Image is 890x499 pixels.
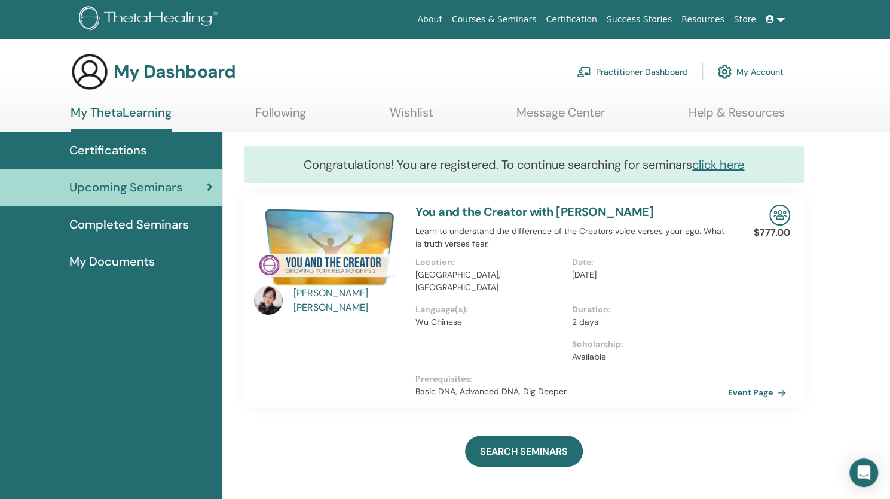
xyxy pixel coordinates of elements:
[689,105,785,129] a: Help & Resources
[293,286,404,315] a: [PERSON_NAME] [PERSON_NAME]
[415,385,728,398] p: Basic DNA, Advanced DNA, Dig Deeper
[602,8,677,31] a: Success Stories
[415,269,564,294] p: [GEOGRAPHIC_DATA], [GEOGRAPHIC_DATA]
[849,458,878,487] div: Open Intercom Messenger
[412,8,446,31] a: About
[754,226,790,240] p: $777.00
[255,105,306,129] a: Following
[71,53,109,91] img: generic-user-icon.jpg
[415,316,564,328] p: Wu Chinese
[69,252,155,270] span: My Documents
[415,204,653,220] a: You and the Creator with [PERSON_NAME]
[415,225,728,250] p: Learn to understand the difference of the Creators voice verses your ego. What is truth verses fear.
[244,146,804,183] div: Congratulations! You are registered. To continue searching for seminars
[572,351,721,363] p: Available
[692,157,744,172] a: click here
[415,373,728,385] p: Prerequisites :
[717,59,784,85] a: My Account
[254,286,283,315] img: default.jpg
[769,205,790,226] img: In-Person Seminar
[572,269,721,281] p: [DATE]
[729,8,761,31] a: Store
[254,205,401,290] img: You and the Creator
[415,256,564,269] p: Location :
[69,215,189,233] span: Completed Seminars
[717,62,732,82] img: cog.svg
[516,105,605,129] a: Message Center
[572,338,721,351] p: Scholarship :
[390,105,433,129] a: Wishlist
[572,316,721,328] p: 2 days
[71,105,172,132] a: My ThetaLearning
[69,141,146,159] span: Certifications
[728,384,791,401] a: Event Page
[114,61,236,83] h3: My Dashboard
[572,256,721,269] p: Date :
[79,6,222,33] img: logo.png
[541,8,601,31] a: Certification
[447,8,542,31] a: Courses & Seminars
[572,303,721,316] p: Duration :
[480,445,568,458] span: SEARCH SEMINARS
[577,66,591,77] img: chalkboard-teacher.svg
[69,178,182,196] span: Upcoming Seminars
[465,436,583,467] a: SEARCH SEMINARS
[677,8,729,31] a: Resources
[415,303,564,316] p: Language(s) :
[577,59,688,85] a: Practitioner Dashboard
